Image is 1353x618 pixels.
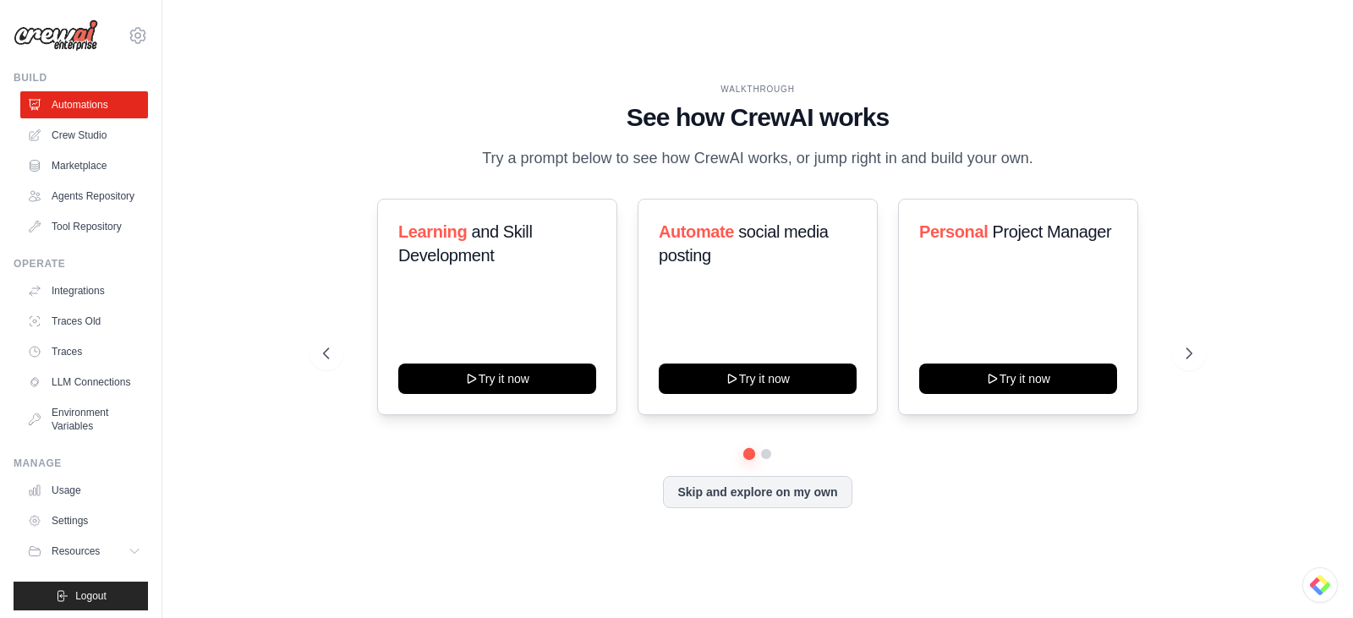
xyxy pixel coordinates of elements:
button: Logout [14,582,148,610]
a: Environment Variables [20,399,148,440]
div: WALKTHROUGH [323,83,1191,96]
button: Try it now [919,364,1117,394]
button: Try it now [398,364,596,394]
div: Build [14,71,148,85]
iframe: Chat Widget [1268,537,1353,618]
a: Automations [20,91,148,118]
a: Tool Repository [20,213,148,240]
img: Logo [14,19,98,52]
a: Usage [20,477,148,504]
span: Learning [398,222,467,241]
a: Traces [20,338,148,365]
h1: See how CrewAI works [323,102,1191,133]
button: Try it now [659,364,857,394]
a: Traces Old [20,308,148,335]
a: Settings [20,507,148,534]
a: Marketplace [20,152,148,179]
span: Project Manager [992,222,1111,241]
a: LLM Connections [20,369,148,396]
span: Personal [919,222,988,241]
a: Agents Repository [20,183,148,210]
p: Try a prompt below to see how CrewAI works, or jump right in and build your own. [474,146,1042,171]
span: Automate [659,222,734,241]
button: Resources [20,538,148,565]
div: Manage [14,457,148,470]
a: Crew Studio [20,122,148,149]
span: Resources [52,544,100,558]
span: Logout [75,589,107,603]
div: Operate [14,257,148,271]
button: Skip and explore on my own [663,476,852,508]
span: and Skill Development [398,222,532,265]
a: Integrations [20,277,148,304]
span: social media posting [659,222,829,265]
